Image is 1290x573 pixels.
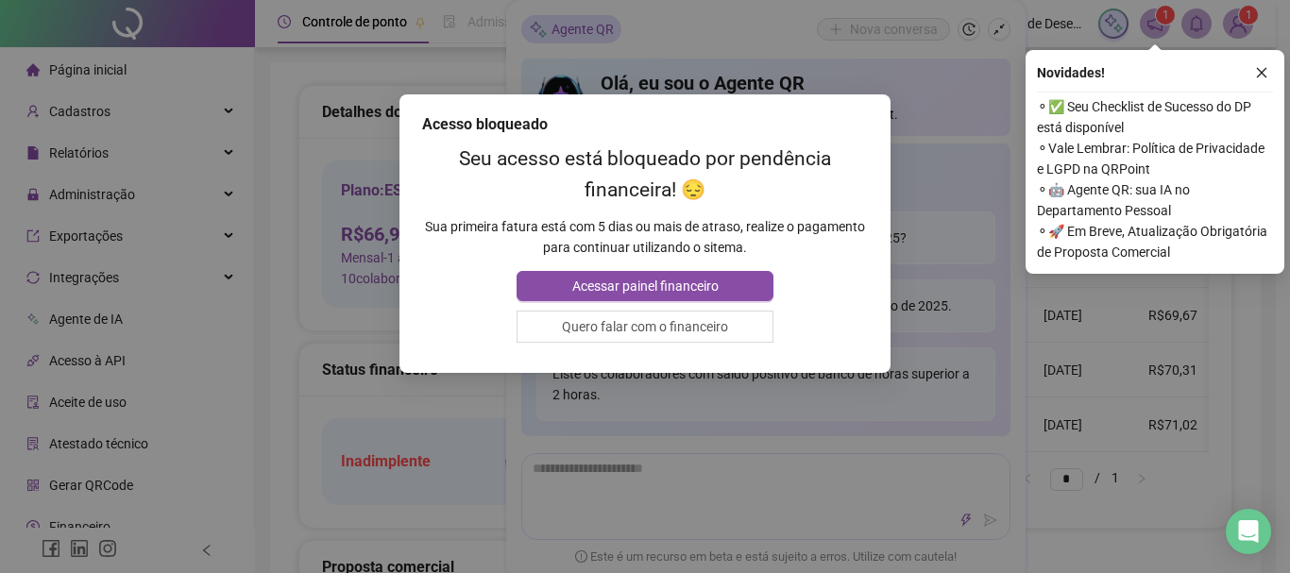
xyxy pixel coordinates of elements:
[517,271,772,301] button: Acessar painel financeiro
[1226,509,1271,554] div: Open Intercom Messenger
[1037,138,1273,179] span: ⚬ Vale Lembrar: Política de Privacidade e LGPD na QRPoint
[1037,179,1273,221] span: ⚬ 🤖 Agente QR: sua IA no Departamento Pessoal
[1037,96,1273,138] span: ⚬ ✅ Seu Checklist de Sucesso do DP está disponível
[572,276,719,296] span: Acessar painel financeiro
[1255,66,1268,79] span: close
[422,113,868,136] div: Acesso bloqueado
[517,311,772,343] button: Quero falar com o financeiro
[1037,221,1273,262] span: ⚬ 🚀 Em Breve, Atualização Obrigatória de Proposta Comercial
[422,216,868,258] p: Sua primeira fatura está com 5 dias ou mais de atraso, realize o pagamento para continuar utiliza...
[1037,62,1105,83] span: Novidades !
[422,143,868,206] h2: Seu acesso está bloqueado por pendência financeira! 😔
